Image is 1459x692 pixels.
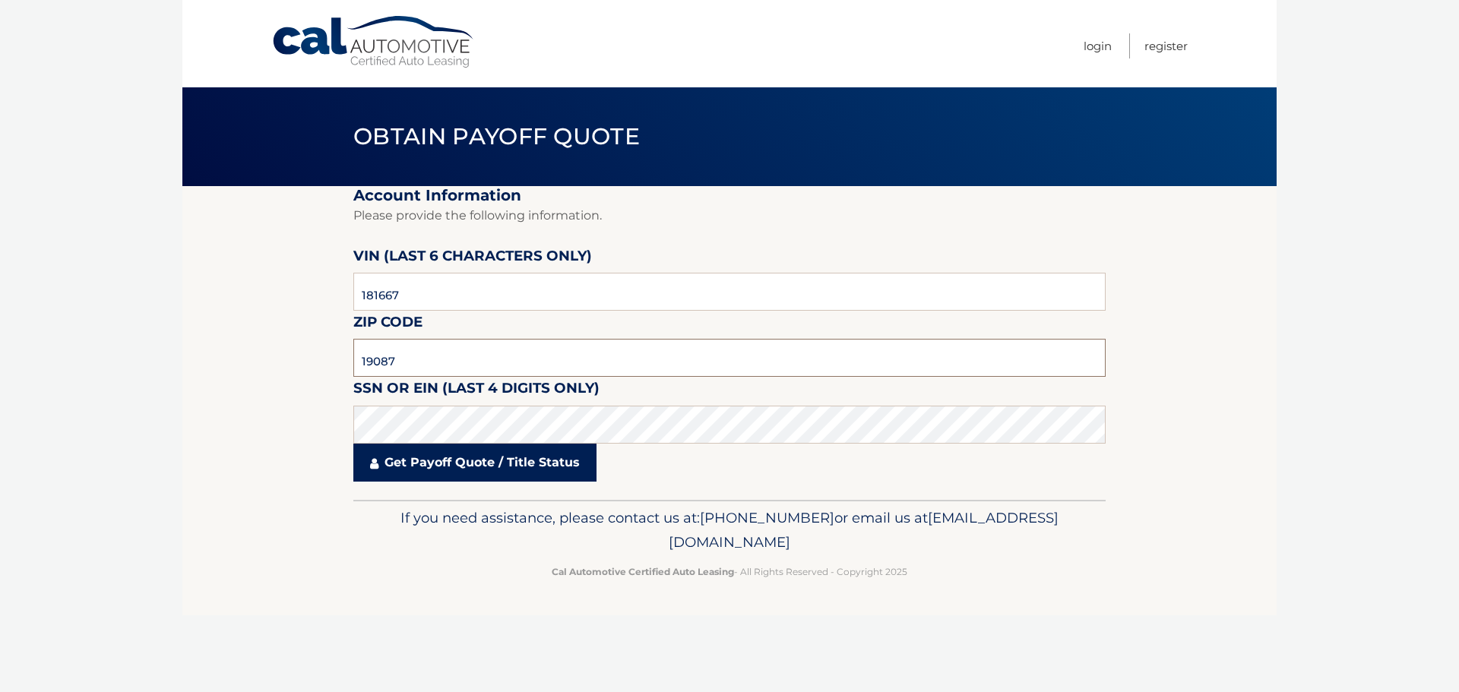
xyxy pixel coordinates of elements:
[353,311,423,339] label: Zip Code
[353,122,640,150] span: Obtain Payoff Quote
[552,566,734,577] strong: Cal Automotive Certified Auto Leasing
[1144,33,1188,58] a: Register
[353,377,600,405] label: SSN or EIN (last 4 digits only)
[353,444,597,482] a: Get Payoff Quote / Title Status
[353,186,1106,205] h2: Account Information
[1084,33,1112,58] a: Login
[363,506,1096,555] p: If you need assistance, please contact us at: or email us at
[271,15,476,69] a: Cal Automotive
[363,564,1096,580] p: - All Rights Reserved - Copyright 2025
[700,509,834,526] span: [PHONE_NUMBER]
[353,245,592,273] label: VIN (last 6 characters only)
[353,205,1106,226] p: Please provide the following information.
